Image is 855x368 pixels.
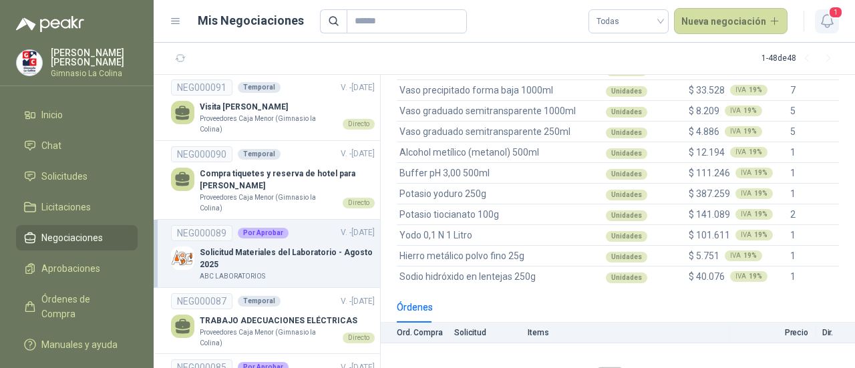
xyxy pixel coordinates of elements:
p: Proveedores Caja Menor (Gimnasio la Colina) [200,327,337,348]
span: $ 141.089 [689,207,730,222]
div: 1 - 48 de 48 [761,48,839,69]
span: Negociaciones [41,230,103,245]
b: 19 % [754,232,767,238]
div: Unidades [606,231,647,242]
img: Company Logo [171,246,194,270]
div: Directo [343,333,375,343]
th: Solicitud [454,323,528,343]
div: Directo [343,119,375,130]
td: 1 [788,142,839,162]
div: Unidades [606,86,647,97]
p: Solicitud Materiales del Laboratorio - Agosto 2025 [200,246,375,272]
span: $ 4.886 [689,124,719,139]
p: Proveedores Caja Menor (Gimnasio la Colina) [200,192,337,213]
a: Órdenes de Compra [16,287,138,327]
span: Buffer pH 3,00 500ml [399,166,490,180]
div: IVA [735,230,773,240]
b: 19 % [749,149,762,156]
button: Nueva negociación [674,8,788,35]
th: Precio [729,323,816,343]
td: 1 [788,266,839,287]
a: Solicitudes [16,164,138,189]
b: 19 % [754,190,767,197]
td: 1 [788,224,839,245]
b: 19 % [754,211,767,218]
div: IVA [725,126,762,137]
a: Negociaciones [16,225,138,250]
a: NEG000090TemporalV. -[DATE] Compra tiquetes y reserva de hotel para [PERSON_NAME]Proveedores Caja... [171,146,375,214]
div: Unidades [606,148,647,159]
td: 2 [788,204,839,224]
div: Unidades [606,252,647,262]
span: $ 5.751 [689,248,719,263]
b: 19 % [749,87,762,94]
span: V. - [DATE] [341,228,375,237]
div: Unidades [606,190,647,200]
span: Todas [596,11,661,31]
th: Items [528,323,729,343]
div: Directo [343,198,375,208]
div: IVA [730,147,767,158]
p: Gimnasio La Colina [51,69,138,77]
p: ABC LABORATORIOS [200,271,265,282]
b: 19 % [754,170,767,176]
a: NEG000089Por AprobarV. -[DATE] Company LogoSolicitud Materiales del Laboratorio - Agosto 2025ABC ... [171,225,375,282]
td: 5 [788,121,839,142]
a: Aprobaciones [16,256,138,281]
a: Manuales y ayuda [16,332,138,357]
a: NEG000087TemporalV. -[DATE] TRABAJO ADECUACIONES ELÉCTRICASProveedores Caja Menor (Gimnasio la Co... [171,293,375,348]
span: $ 387.259 [689,186,730,201]
span: $ 33.528 [689,83,725,98]
div: Temporal [238,296,281,307]
p: Visita [PERSON_NAME] [200,101,375,114]
div: IVA [725,250,762,261]
span: Sodio hidróxido en lentejas 250g [399,269,536,284]
div: Unidades [606,210,647,221]
div: IVA [735,168,773,178]
div: IVA [735,188,773,199]
th: Dir. [816,323,855,343]
div: Unidades [606,272,647,283]
td: 7 [788,79,839,100]
div: NEG000087 [171,293,232,309]
div: NEG000089 [171,225,232,241]
h1: Mis Negociaciones [198,11,304,30]
b: 19 % [743,252,757,259]
td: 1 [788,162,839,183]
b: 19 % [743,108,757,114]
div: Temporal [238,149,281,160]
span: Aprobaciones [41,261,100,276]
a: Inicio [16,102,138,128]
span: Potasio tiocianato 100g [399,207,499,222]
a: Chat [16,133,138,158]
span: Hierro metálico polvo fino 25g [399,248,524,263]
span: Vaso graduado semitransparente 1000ml [399,104,576,118]
div: Unidades [606,107,647,118]
img: Logo peakr [16,16,84,32]
span: Órdenes de Compra [41,292,125,321]
div: Órdenes [397,300,433,315]
span: V. - [DATE] [341,297,375,306]
span: $ 8.209 [689,104,719,118]
th: Ord. Compra [381,323,454,343]
span: V. - [DATE] [341,83,375,92]
span: $ 111.246 [689,166,730,180]
div: IVA [730,271,767,282]
div: IVA [725,106,762,116]
span: Chat [41,138,61,153]
span: Yodo 0,1 N 1 Litro [399,228,472,242]
div: NEG000090 [171,146,232,162]
div: Temporal [238,82,281,93]
div: Por Aprobar [238,228,289,238]
span: Potasio yoduro 250g [399,186,486,201]
span: Alcohol metílico (metanol) 500ml [399,145,539,160]
span: Licitaciones [41,200,91,214]
a: NEG000091TemporalV. -[DATE] Visita [PERSON_NAME]Proveedores Caja Menor (Gimnasio la Colina)Directo [171,79,375,134]
p: Proveedores Caja Menor (Gimnasio la Colina) [200,114,337,134]
span: Inicio [41,108,63,122]
span: Manuales y ayuda [41,337,118,352]
td: 5 [788,100,839,121]
div: Unidades [606,128,647,138]
div: IVA [735,209,773,220]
